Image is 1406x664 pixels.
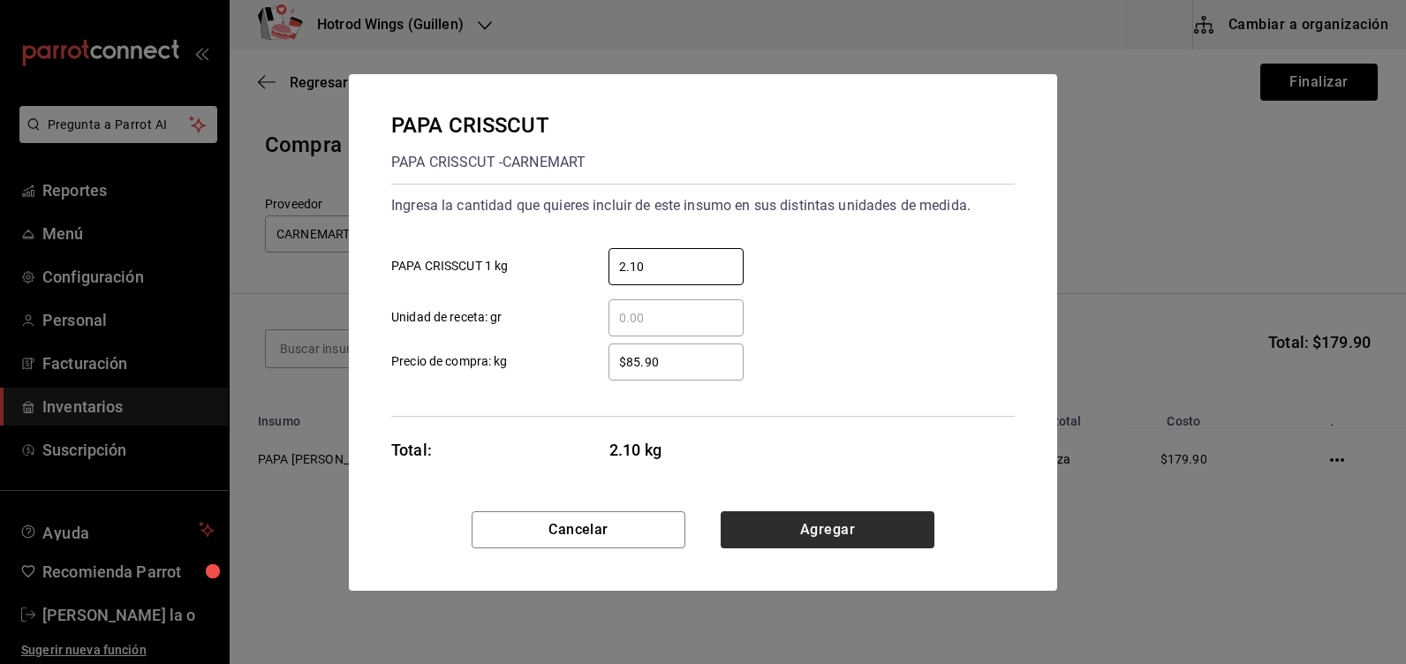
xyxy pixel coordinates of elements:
span: PAPA CRISSCUT 1 kg [391,257,508,275]
span: Precio de compra: kg [391,352,508,371]
div: Ingresa la cantidad que quieres incluir de este insumo en sus distintas unidades de medida. [391,192,1015,220]
span: Unidad de receta: gr [391,308,503,327]
input: Precio de compra: kg [609,351,744,373]
button: Cancelar [472,511,685,548]
input: PAPA CRISSCUT 1 kg [609,256,744,277]
div: PAPA CRISSCUT [391,109,586,141]
button: Agregar [721,511,934,548]
span: 2.10 kg [609,438,745,462]
div: Total: [391,438,432,462]
div: PAPA CRISSCUT - CARNEMART [391,148,586,177]
input: Unidad de receta: gr [609,307,744,328]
